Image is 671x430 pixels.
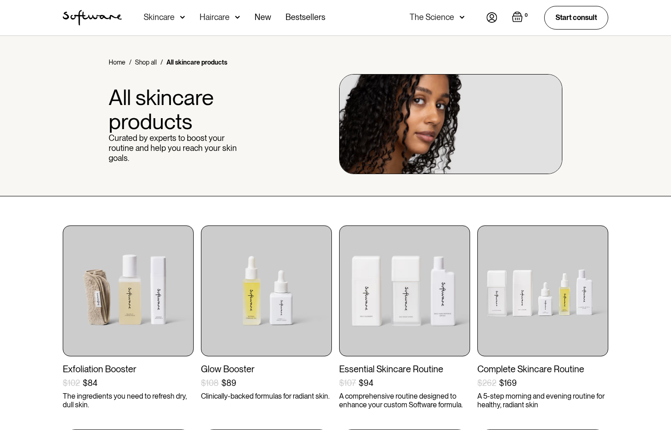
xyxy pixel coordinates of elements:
a: Shop all [135,58,157,67]
img: arrow down [460,13,465,22]
div: All skincare products [166,58,227,67]
img: Software Logo [63,10,122,25]
div: Skincare [144,13,175,22]
div: The Science [410,13,454,22]
p: Curated by experts to boost your routine and help you reach your skin goals. [109,133,240,163]
div: Glow Booster [201,364,332,375]
div: Haircare [200,13,230,22]
div: $84 [83,378,97,388]
a: Open cart [512,11,530,24]
div: / [129,58,131,67]
div: $262 [477,378,496,388]
div: $102 [63,378,80,388]
h1: All skincare products [109,85,240,134]
div: / [160,58,163,67]
a: Start consult [544,6,608,29]
a: home [63,10,122,25]
p: A 5-step morning and evening routine for healthy, radiant skin [477,392,608,409]
img: arrow down [180,13,185,22]
div: Exfoliation Booster [63,364,194,375]
div: $89 [221,378,236,388]
div: $169 [499,378,517,388]
div: $94 [359,378,373,388]
div: 0 [523,11,530,20]
div: Complete Skincare Routine [477,364,608,375]
a: Home [109,58,125,67]
div: Essential Skincare Routine [339,364,470,375]
p: The ingredients you need to refresh dry, dull skin. [63,392,194,409]
p: A comprehensive routine designed to enhance your custom Software formula. [339,392,470,409]
div: $107 [339,378,356,388]
img: arrow down [235,13,240,22]
div: $108 [201,378,219,388]
p: Clinically-backed formulas for radiant skin. [201,392,332,400]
